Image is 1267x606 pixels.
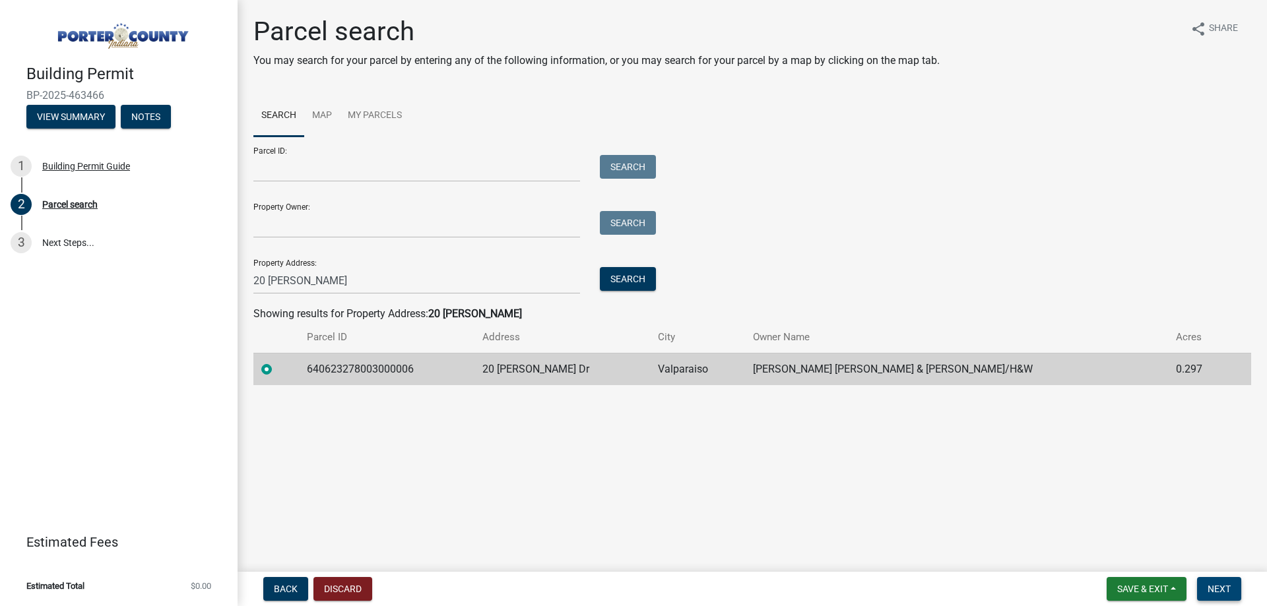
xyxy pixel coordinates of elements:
[26,65,227,84] h4: Building Permit
[474,353,650,385] td: 20 [PERSON_NAME] Dr
[26,105,115,129] button: View Summary
[1208,584,1231,594] span: Next
[650,353,744,385] td: Valparaiso
[253,53,940,69] p: You may search for your parcel by entering any of the following information, or you may search fo...
[313,577,372,601] button: Discard
[26,14,216,51] img: Porter County, Indiana
[1117,584,1168,594] span: Save & Exit
[26,89,211,102] span: BP-2025-463466
[11,232,32,253] div: 3
[11,156,32,177] div: 1
[340,95,410,137] a: My Parcels
[600,155,656,179] button: Search
[253,306,1251,322] div: Showing results for Property Address:
[428,307,522,320] strong: 20 [PERSON_NAME]
[11,529,216,555] a: Estimated Fees
[745,353,1168,385] td: [PERSON_NAME] [PERSON_NAME] & [PERSON_NAME]/H&W
[299,322,474,353] th: Parcel ID
[26,582,84,590] span: Estimated Total
[274,584,298,594] span: Back
[474,322,650,353] th: Address
[26,112,115,123] wm-modal-confirm: Summary
[600,267,656,291] button: Search
[650,322,744,353] th: City
[600,211,656,235] button: Search
[191,582,211,590] span: $0.00
[1197,577,1241,601] button: Next
[1168,353,1229,385] td: 0.297
[253,16,940,47] h1: Parcel search
[1209,21,1238,37] span: Share
[263,577,308,601] button: Back
[1168,322,1229,353] th: Acres
[1180,16,1249,42] button: shareShare
[1190,21,1206,37] i: share
[745,322,1168,353] th: Owner Name
[42,200,98,209] div: Parcel search
[253,95,304,137] a: Search
[121,112,171,123] wm-modal-confirm: Notes
[11,194,32,215] div: 2
[304,95,340,137] a: Map
[42,162,130,171] div: Building Permit Guide
[1107,577,1186,601] button: Save & Exit
[121,105,171,129] button: Notes
[299,353,474,385] td: 640623278003000006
